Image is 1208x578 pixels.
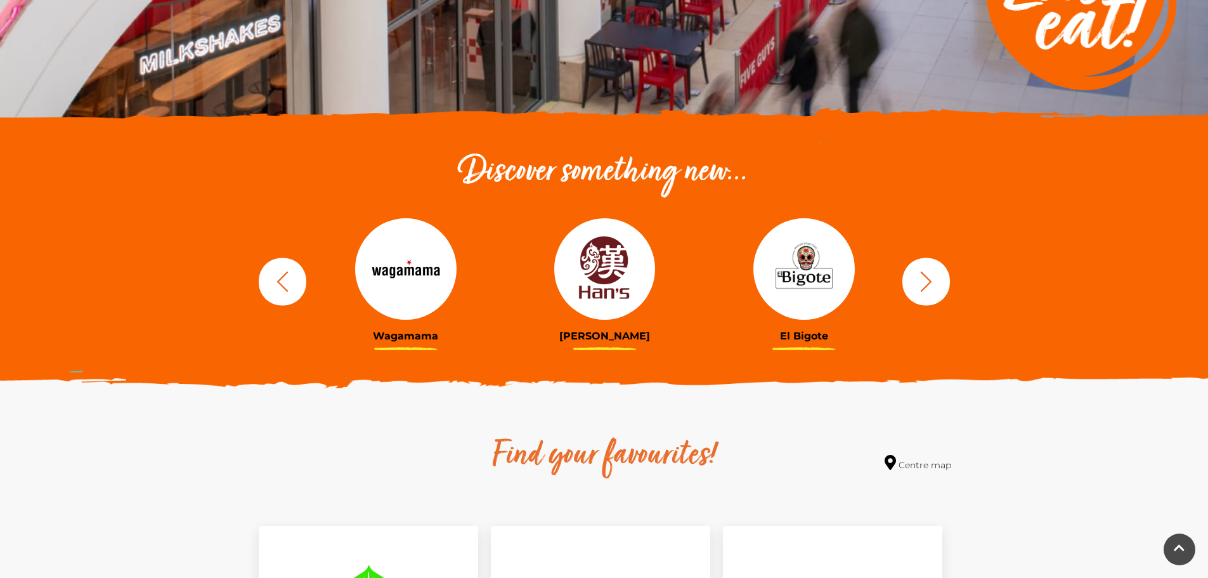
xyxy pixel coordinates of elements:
a: [PERSON_NAME] [515,218,695,342]
a: El Bigote [714,218,894,342]
a: Centre map [885,455,951,472]
a: Wagamama [316,218,496,342]
h3: El Bigote [714,330,894,342]
h3: [PERSON_NAME] [515,330,695,342]
h2: Find your favourites! [373,436,836,476]
h3: Wagamama [316,330,496,342]
h2: Discover something new... [252,152,956,193]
